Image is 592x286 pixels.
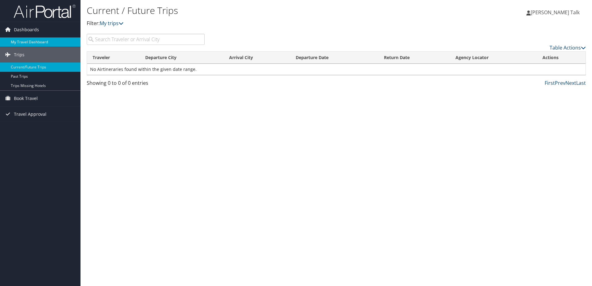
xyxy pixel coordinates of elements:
[290,52,378,64] th: Departure Date: activate to sort column descending
[87,4,420,17] h1: Current / Future Trips
[87,52,140,64] th: Traveler: activate to sort column ascending
[224,52,290,64] th: Arrival City: activate to sort column ascending
[450,52,537,64] th: Agency Locator: activate to sort column ascending
[378,52,450,64] th: Return Date: activate to sort column ascending
[526,3,586,22] a: [PERSON_NAME] Talk
[87,19,420,28] p: Filter:
[14,4,76,19] img: airportal-logo.png
[14,106,46,122] span: Travel Approval
[565,80,576,86] a: Next
[537,52,585,64] th: Actions
[14,91,38,106] span: Book Travel
[100,20,124,27] a: My trips
[545,80,555,86] a: First
[87,34,205,45] input: Search Traveler or Arrival City
[531,9,580,16] span: [PERSON_NAME] Talk
[140,52,224,64] th: Departure City: activate to sort column ascending
[555,80,565,86] a: Prev
[550,44,586,51] a: Table Actions
[87,64,585,75] td: No Airtineraries found within the given date range.
[576,80,586,86] a: Last
[14,47,24,63] span: Trips
[87,79,205,90] div: Showing 0 to 0 of 0 entries
[14,22,39,37] span: Dashboards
